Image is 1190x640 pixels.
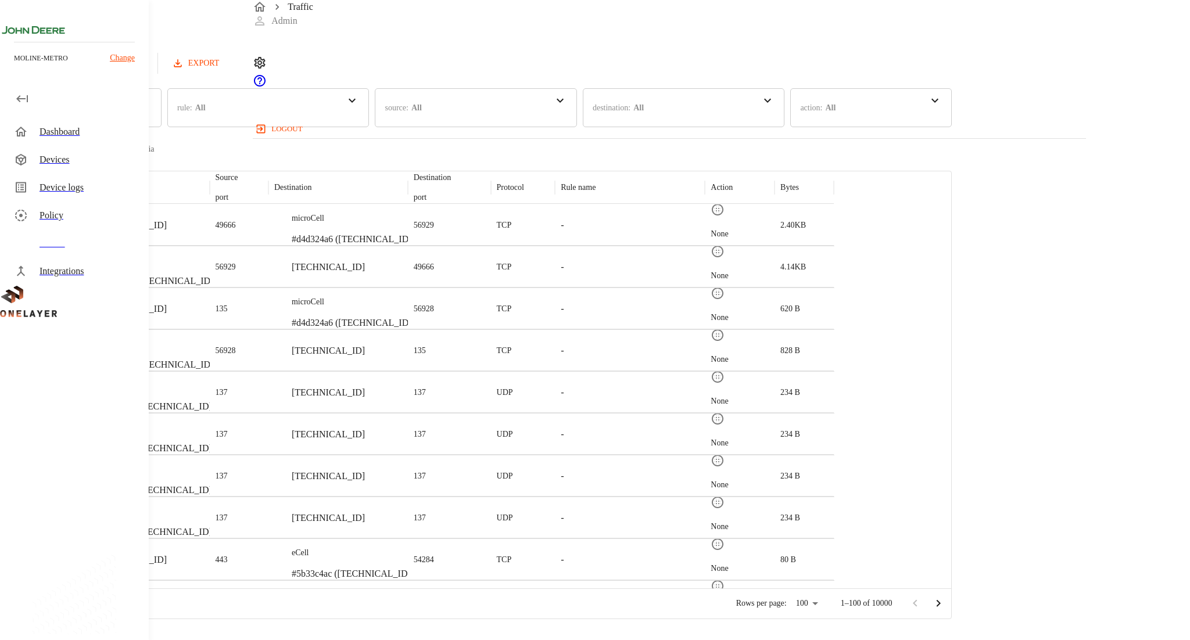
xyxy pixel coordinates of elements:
[780,470,800,482] p: 234 B
[414,429,426,440] p: 137
[216,261,236,273] p: 56929
[497,345,512,357] p: TCP
[561,218,564,232] p: -
[711,312,728,323] p: None
[711,354,728,365] p: None
[94,358,217,372] p: #d4d324a6 ([TECHNICAL_ID])
[216,429,228,440] p: 137
[780,261,806,273] p: 4.14KB
[216,220,236,231] p: 49666
[292,260,365,274] p: [TECHNICAL_ID]
[497,303,512,315] p: TCP
[497,470,513,482] p: UDP
[780,303,800,315] p: 620 B
[292,316,415,330] p: #d4d324a6 ([TECHNICAL_ID])
[292,296,415,308] p: microCell
[414,172,451,184] p: Destination
[216,345,236,357] p: 56928
[94,483,215,497] p: #eb7f9871 ([TECHNICAL_ID])
[271,14,297,28] p: Admin
[216,512,228,524] p: 137
[253,80,267,89] a: onelayer-support
[780,429,800,440] p: 234 B
[216,172,238,184] p: Source
[497,512,513,524] p: UDP
[414,470,426,482] p: 137
[292,427,365,441] p: [TECHNICAL_ID]
[561,344,564,358] p: -
[497,554,512,566] p: TCP
[292,386,365,400] p: [TECHNICAL_ID]
[414,192,451,203] p: port
[497,220,512,231] p: TCP
[414,345,426,357] p: 135
[292,567,414,581] p: #5b33c4ac ([TECHNICAL_ID])
[561,260,564,274] p: -
[216,303,228,315] p: 135
[414,220,434,231] p: 56929
[292,469,365,483] p: [TECHNICAL_ID]
[292,511,365,525] p: [TECHNICAL_ID]
[94,422,215,433] p: microCell
[253,80,267,89] span: Support Portal
[561,386,564,400] p: -
[561,511,564,525] p: -
[94,254,217,266] p: microCell
[274,182,312,193] p: Destination
[216,470,228,482] p: 137
[561,553,564,567] p: -
[414,512,426,524] p: 137
[414,387,426,398] p: 137
[711,563,728,574] p: None
[253,120,307,138] button: logout
[780,220,806,231] p: 2.40KB
[561,182,596,193] p: Rule name
[94,463,215,475] p: microCell
[711,228,728,240] p: None
[780,512,800,524] p: 234 B
[711,395,728,407] p: None
[711,182,733,193] p: Action
[216,387,228,398] p: 137
[780,345,800,357] p: 828 B
[414,303,434,315] p: 56928
[94,505,215,517] p: microCell
[94,525,215,539] p: #eb7f9871 ([TECHNICAL_ID])
[561,469,564,483] p: -
[292,232,415,246] p: #d4d324a6 ([TECHNICAL_ID])
[94,274,217,288] p: #d4d324a6 ([TECHNICAL_ID])
[711,437,728,449] p: None
[780,182,799,193] p: Bytes
[94,400,215,414] p: #eb7f9871 ([TECHNICAL_ID])
[736,598,787,609] p: Rows per page:
[497,429,513,440] p: UDP
[780,387,800,398] p: 234 B
[216,554,228,566] p: 443
[711,521,728,533] p: None
[292,213,415,224] p: microCell
[841,598,892,609] p: 1–100 of 10000
[292,344,365,358] p: [TECHNICAL_ID]
[94,338,217,350] p: microCell
[94,441,215,455] p: #eb7f9871 ([TECHNICAL_ID])
[561,427,564,441] p: -
[497,387,513,398] p: UDP
[791,595,822,612] div: 100
[497,182,524,193] p: Protocol
[216,192,238,203] p: port
[292,547,414,559] p: eCell
[711,479,728,491] p: None
[414,554,434,566] p: 54284
[94,380,215,391] p: microCell
[414,261,434,273] p: 49666
[927,592,950,615] button: Go to next page
[711,270,728,282] p: None
[253,120,1086,138] a: logout
[497,261,512,273] p: TCP
[780,554,796,566] p: 80 B
[561,302,564,316] p: -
